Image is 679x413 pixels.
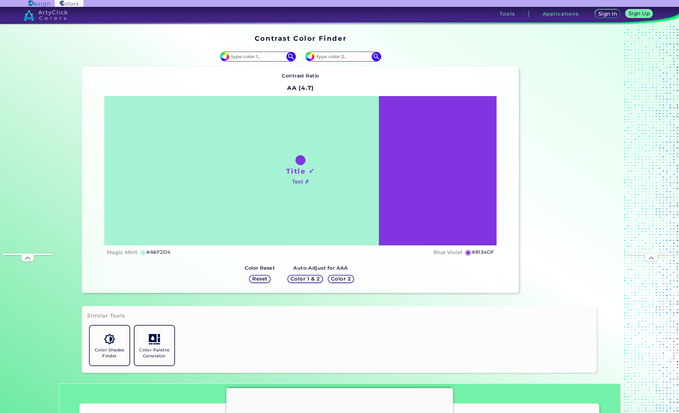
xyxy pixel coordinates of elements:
a: Color Shades Finder [87,323,132,368]
strong: Contrast Ratio [282,73,319,79]
h5: Sign Up [629,11,649,16]
h5: ◉ [140,248,147,256]
h1: Contrast Color Finder [255,34,347,43]
strong: Auto-Adjust for AAA [293,265,348,271]
img: ArtyClick Design logo [29,1,50,7]
img: icon_color_shades.svg [104,334,115,345]
a: Sign Up [627,10,651,18]
strong: Color Reset [245,265,275,271]
h5: #8134DF [472,248,494,256]
h5: Sign In [599,12,616,16]
h5: ◉ [465,248,472,256]
h3: Applications [543,12,579,16]
h4: Magic Mint [107,248,137,257]
iframe: Advertisement [3,67,53,253]
input: type color 2.. [314,52,372,61]
img: icon search [372,52,381,61]
input: type color 1.. [229,52,287,61]
iframe: Advertisement [626,67,676,253]
h1: Title ✓ [286,166,315,176]
h3: Similar Tools [87,312,125,320]
h5: Color 1 & 2 [292,276,318,281]
h4: Blue Violet [433,248,463,257]
a: Sign In [596,10,619,18]
h5: #A6F2D4 [146,248,170,256]
h4: Text ✗ [292,177,309,186]
img: icon_col_pal_col.svg [149,334,160,345]
img: icon search [286,52,296,61]
h5: Color 2 [332,276,350,281]
h5: Color Shades Finder [92,347,127,359]
img: logo_artyclick_colors_white.svg [24,9,68,21]
h3: Tools [500,12,515,16]
h5: Reset [253,276,267,281]
a: Color Palette Generator [132,323,177,368]
iframe: Advertisement [521,32,599,295]
h5: Color Palette Generator [137,347,172,359]
h2: AA (4.7) [284,81,317,95]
